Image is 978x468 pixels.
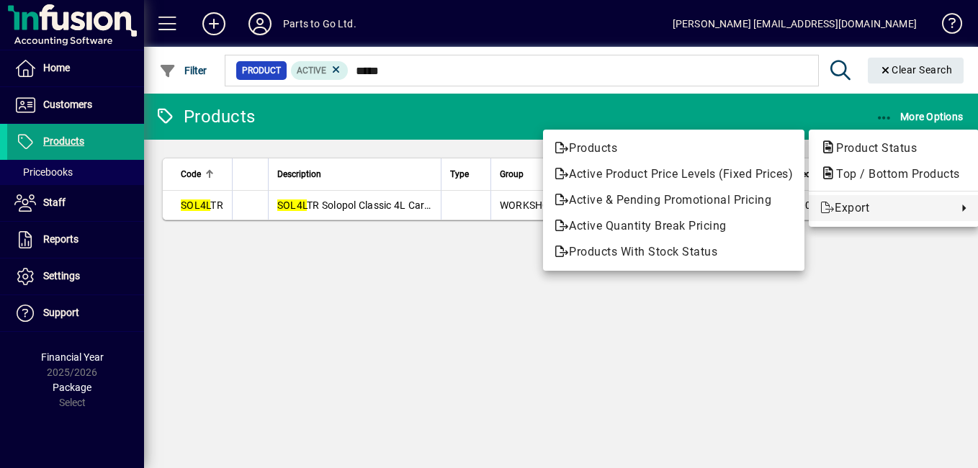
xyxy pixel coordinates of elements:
[820,141,924,155] span: Product Status
[555,192,793,209] span: Active & Pending Promotional Pricing
[555,243,793,261] span: Products With Stock Status
[820,199,950,217] span: Export
[555,217,793,235] span: Active Quantity Break Pricing
[555,166,793,183] span: Active Product Price Levels (Fixed Prices)
[820,167,967,181] span: Top / Bottom Products
[555,140,793,157] span: Products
